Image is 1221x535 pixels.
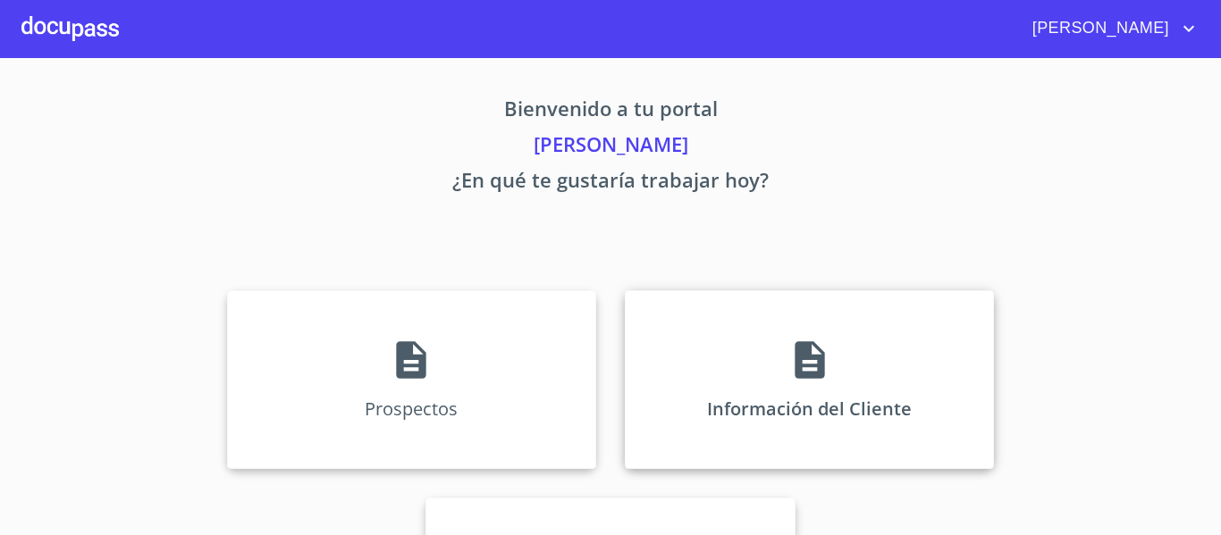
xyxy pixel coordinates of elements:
[60,130,1161,165] p: [PERSON_NAME]
[1019,14,1178,43] span: [PERSON_NAME]
[60,165,1161,201] p: ¿En qué te gustaría trabajar hoy?
[365,397,458,421] p: Prospectos
[1019,14,1200,43] button: account of current user
[60,94,1161,130] p: Bienvenido a tu portal
[707,397,912,421] p: Información del Cliente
